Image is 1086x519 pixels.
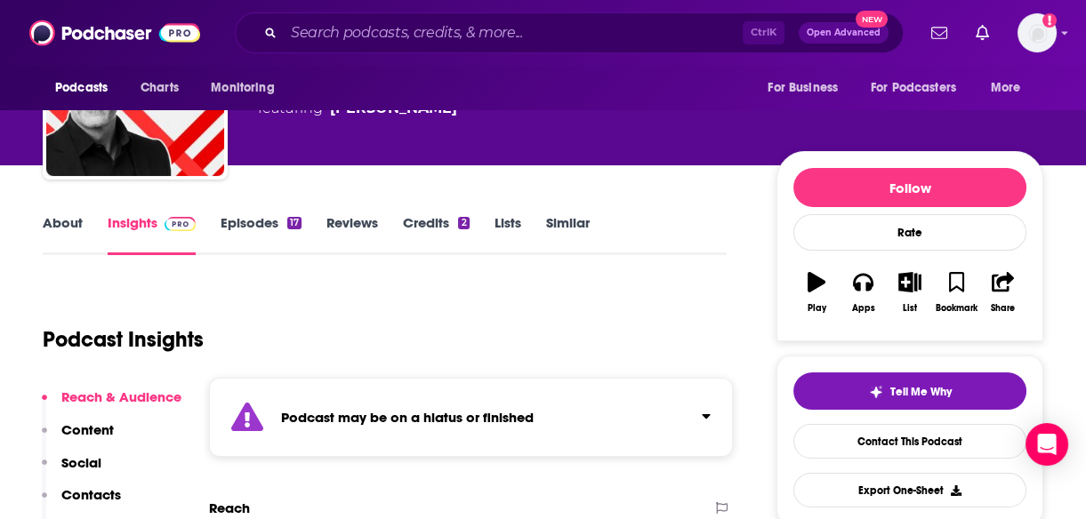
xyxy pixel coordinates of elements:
button: tell me why sparkleTell Me Why [793,372,1026,410]
p: Social [61,454,101,471]
button: Apps [840,260,886,324]
button: Share [980,260,1026,324]
button: Bookmark [933,260,979,324]
span: More [991,76,1021,100]
img: User Profile [1018,13,1057,52]
span: Logged in as megcassidy [1018,13,1057,52]
p: Content [61,421,114,438]
span: For Business [768,76,838,100]
img: tell me why sparkle [869,385,883,399]
div: List [903,303,917,314]
div: Open Intercom Messenger [1026,423,1068,466]
div: 2 [458,217,469,229]
a: Episodes17 [221,214,302,255]
img: Podchaser - Follow, Share and Rate Podcasts [29,16,200,50]
a: Charts [129,71,189,105]
button: open menu [43,71,131,105]
button: Export One-Sheet [793,473,1026,507]
h1: Podcast Insights [43,326,204,353]
input: Search podcasts, credits, & more... [284,19,743,47]
span: Monitoring [211,76,274,100]
div: Bookmark [936,303,977,314]
button: Content [42,421,114,454]
div: Search podcasts, credits, & more... [235,12,904,53]
div: 17 [287,217,302,229]
span: Ctrl K [743,21,784,44]
span: Tell Me Why [890,385,952,399]
div: Rate [793,214,1026,251]
a: Contact This Podcast [793,424,1026,459]
p: Contacts [61,486,121,503]
a: Reviews [326,214,378,255]
a: Similar [546,214,590,255]
section: Click to expand status details [209,378,733,457]
button: Social [42,454,101,487]
img: Podchaser Pro [165,217,196,231]
button: open menu [198,71,297,105]
span: Open Advanced [807,28,881,37]
span: For Podcasters [871,76,956,100]
div: Play [808,303,826,314]
a: Show notifications dropdown [924,18,954,48]
div: Share [991,303,1015,314]
a: InsightsPodchaser Pro [108,214,196,255]
a: Lists [495,214,521,255]
svg: Add a profile image [1042,13,1057,28]
a: Show notifications dropdown [969,18,996,48]
a: Credits2 [403,214,469,255]
button: open menu [755,71,860,105]
button: Follow [793,168,1026,207]
span: Podcasts [55,76,108,100]
span: New [856,11,888,28]
strong: Podcast may be on a hiatus or finished [281,409,534,426]
button: Contacts [42,486,121,519]
h2: Reach [209,499,250,516]
div: Apps [852,303,875,314]
button: Reach & Audience [42,388,181,421]
button: open menu [859,71,982,105]
button: List [887,260,933,324]
a: About [43,214,83,255]
button: Play [793,260,840,324]
button: Open AdvancedNew [799,22,889,44]
p: Reach & Audience [61,388,181,405]
button: open menu [978,71,1043,105]
button: Show profile menu [1018,13,1057,52]
span: Charts [141,76,179,100]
